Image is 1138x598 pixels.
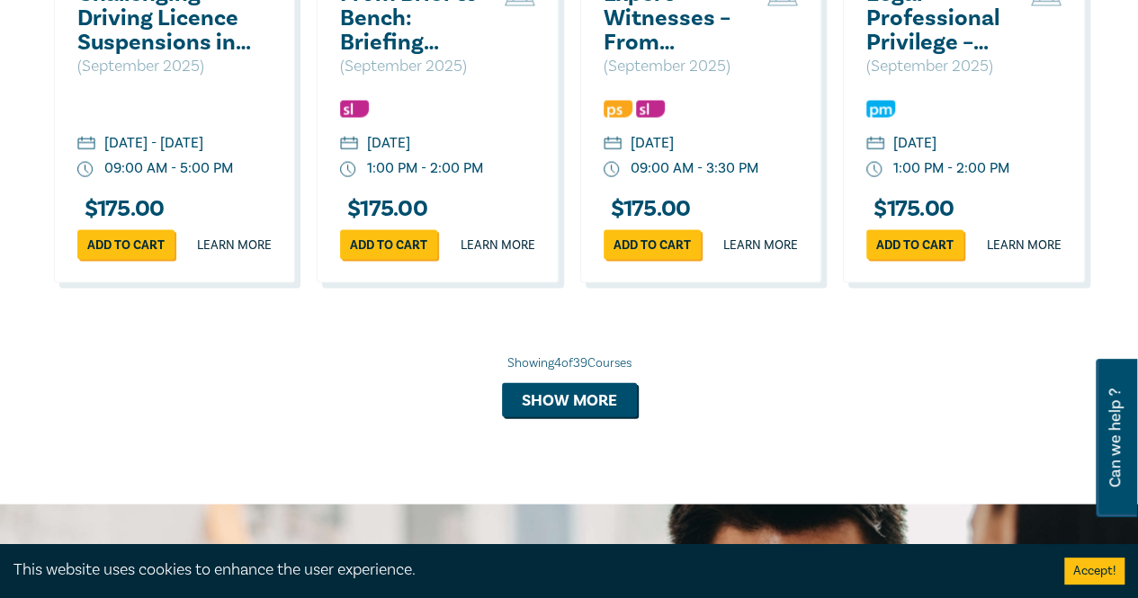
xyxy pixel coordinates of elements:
p: ( September 2025 ) [866,55,1022,78]
img: Substantive Law [340,101,369,118]
img: Substantive Law [636,101,665,118]
a: Learn more [197,237,272,254]
h3: $ 175.00 [604,197,691,221]
h3: $ 175.00 [866,197,954,221]
div: [DATE] - [DATE] [104,133,203,154]
a: Learn more [987,237,1062,254]
div: This website uses cookies to enhance the user experience. [13,558,1037,582]
div: [DATE] [893,133,936,154]
a: Add to cart [866,230,963,260]
a: Learn more [723,237,798,254]
a: Learn more [461,237,535,254]
div: 09:00 AM - 3:30 PM [631,158,758,179]
img: watch [604,162,620,178]
span: Can we help ? [1107,370,1124,506]
p: ( September 2025 ) [77,55,264,78]
button: Accept cookies [1064,558,1125,585]
img: watch [866,162,883,178]
div: [DATE] [367,133,410,154]
h3: $ 175.00 [340,197,427,221]
a: Add to cart [340,230,437,260]
div: 1:00 PM - 2:00 PM [893,158,1009,179]
div: [DATE] [631,133,674,154]
p: ( September 2025 ) [604,55,759,78]
p: ( September 2025 ) [340,55,496,78]
img: Professional Skills [604,101,632,118]
img: calendar [866,137,884,153]
img: watch [340,162,356,178]
img: calendar [340,137,358,153]
img: calendar [77,137,95,153]
img: Practice Management & Business Skills [866,101,895,118]
div: Showing 4 of 39 Courses [54,354,1085,372]
img: watch [77,162,94,178]
h3: $ 175.00 [77,197,165,221]
button: Show more [502,383,637,417]
a: Add to cart [77,230,175,260]
a: Add to cart [604,230,701,260]
div: 1:00 PM - 2:00 PM [367,158,483,179]
img: calendar [604,137,622,153]
div: 09:00 AM - 5:00 PM [104,158,233,179]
